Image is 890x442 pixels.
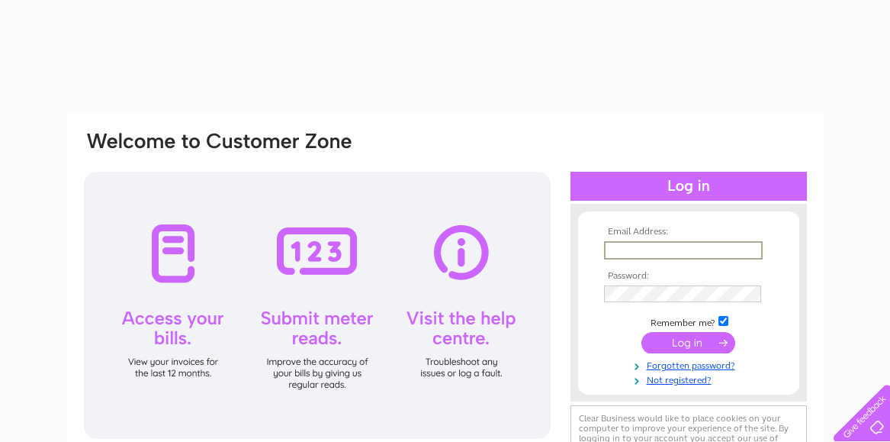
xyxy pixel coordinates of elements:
[604,357,777,372] a: Forgotten password?
[604,372,777,386] a: Not registered?
[600,271,777,282] th: Password:
[600,314,777,329] td: Remember me?
[600,227,777,237] th: Email Address:
[641,332,735,353] input: Submit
